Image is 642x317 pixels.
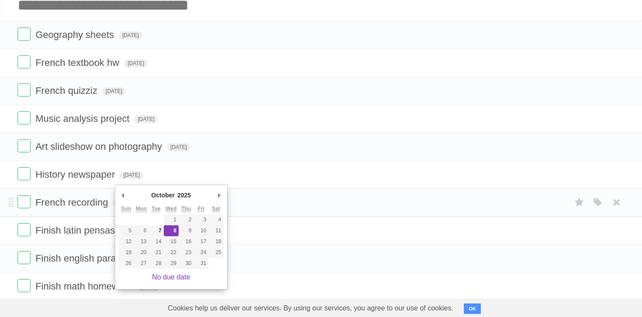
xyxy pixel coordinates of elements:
label: Done [17,279,31,292]
abbr: Thursday [181,206,191,212]
label: Done [17,139,31,152]
label: Done [17,55,31,69]
abbr: Monday [136,206,147,212]
span: Geography sheets [35,29,116,40]
abbr: Saturday [212,206,220,212]
button: 19 [119,247,134,258]
label: Done [17,28,31,41]
button: 21 [148,247,163,258]
button: 3 [193,214,208,225]
div: October [150,189,176,202]
label: Done [17,167,31,180]
button: 31 [193,258,208,269]
button: 13 [134,236,148,247]
span: Cookies help us deliver our services. By using our services, you agree to our use of cookies. [159,300,462,317]
button: 20 [134,247,148,258]
abbr: Tuesday [152,206,160,212]
button: 18 [208,236,223,247]
span: [DATE] [124,59,148,67]
button: 16 [179,236,193,247]
button: 23 [179,247,193,258]
button: 26 [119,258,134,269]
span: Finish math homework [35,281,134,292]
button: 29 [164,258,179,269]
button: 6 [134,225,148,236]
label: Done [17,251,31,264]
span: [DATE] [113,199,137,207]
button: 2 [179,214,193,225]
span: [DATE] [119,31,142,39]
abbr: Friday [198,206,204,212]
span: History newspaper [35,169,117,180]
label: Done [17,111,31,124]
button: 4 [208,214,223,225]
span: French recording [35,197,110,208]
button: 24 [193,247,208,258]
button: 11 [208,225,223,236]
button: 14 [148,236,163,247]
span: French quizziz [35,85,100,96]
button: 12 [119,236,134,247]
button: 5 [119,225,134,236]
label: Done [17,223,31,236]
button: Next Month [215,189,224,202]
span: [DATE] [167,143,190,151]
button: OK [464,303,481,314]
button: 10 [193,225,208,236]
button: 15 [164,236,179,247]
button: 27 [134,258,148,269]
span: Finish english paragraph template [35,253,182,264]
label: Done [17,83,31,96]
button: 1 [164,214,179,225]
button: 9 [179,225,193,236]
span: Finish latin pensas [35,225,117,236]
button: 25 [208,247,223,258]
span: Art slideshow on photography [35,141,164,152]
label: Star task [571,195,588,210]
button: 7 [148,225,163,236]
button: Previous Month [119,189,128,202]
button: 8 [164,225,179,236]
button: 30 [179,258,193,269]
span: French textbook hw [35,57,121,68]
abbr: Wednesday [166,206,176,212]
abbr: Sunday [121,206,131,212]
span: Music analysis project [35,113,131,124]
button: 22 [164,247,179,258]
label: Done [17,195,31,208]
button: 28 [148,258,163,269]
button: 17 [193,236,208,247]
div: 2025 [176,189,192,202]
span: [DATE] [120,171,143,179]
a: No due date [152,273,190,281]
span: [DATE] [134,115,158,123]
span: [DATE] [102,87,126,95]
